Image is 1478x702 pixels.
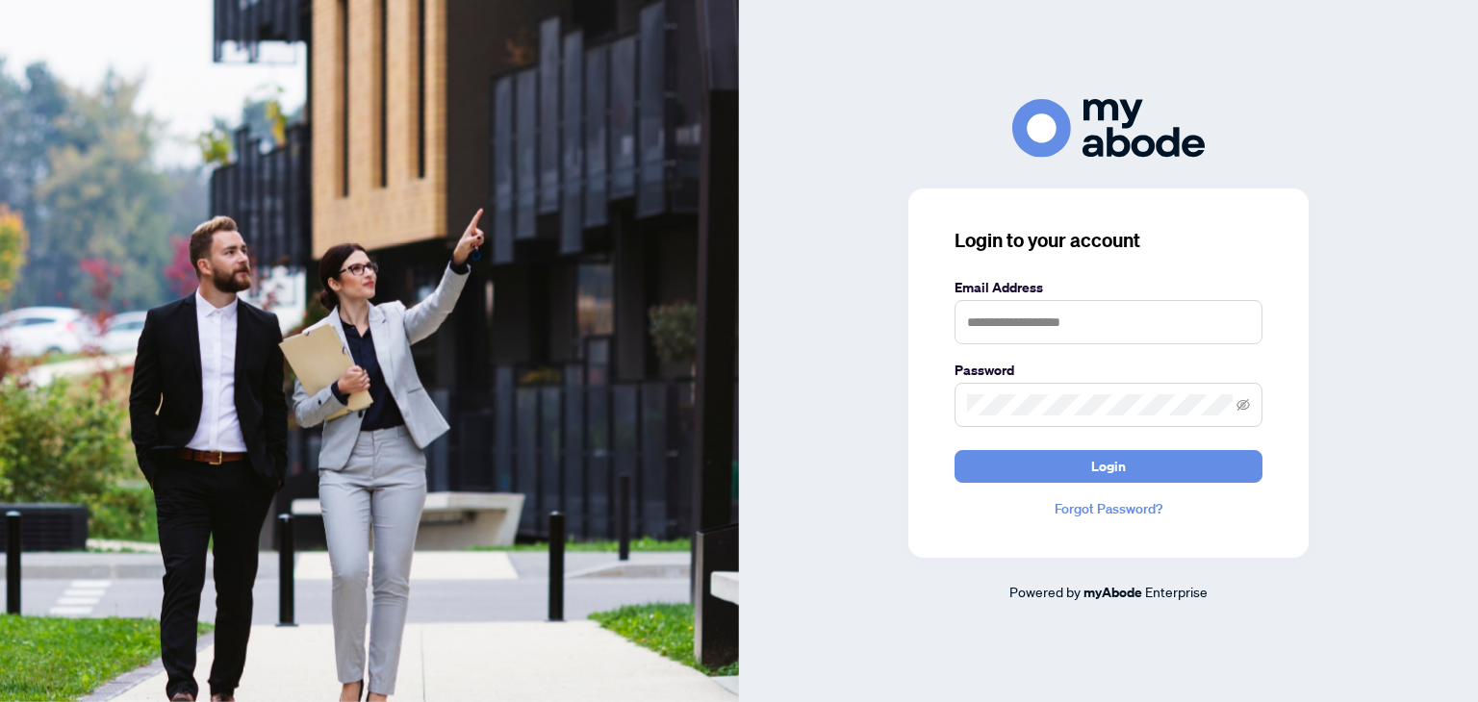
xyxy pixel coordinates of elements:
h3: Login to your account [955,227,1262,254]
span: Login [1091,451,1126,482]
label: Email Address [955,277,1262,298]
span: eye-invisible [1236,398,1250,412]
button: Login [955,450,1262,483]
img: ma-logo [1012,99,1205,158]
span: Powered by [1009,583,1081,600]
label: Password [955,360,1262,381]
span: Enterprise [1145,583,1208,600]
a: Forgot Password? [955,498,1262,519]
a: myAbode [1083,582,1142,603]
